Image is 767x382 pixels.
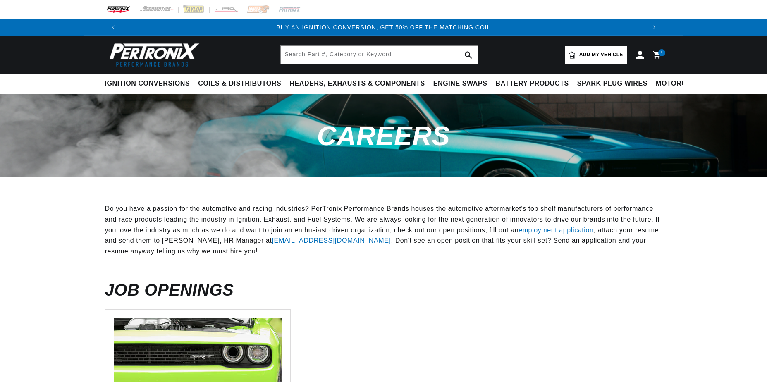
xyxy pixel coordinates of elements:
[429,74,492,93] summary: Engine Swaps
[105,19,122,36] button: Translation missing: en.sections.announcements.previous_announcement
[122,23,646,32] div: 1 of 3
[577,79,648,88] span: Spark Plug Wires
[433,79,487,88] span: Engine Swaps
[579,51,623,59] span: Add my vehicle
[492,74,573,93] summary: Battery Products
[317,121,450,151] span: Careers
[105,205,660,233] span: Do you have a passion for the automotive and racing industries? PerTronix Performance Brands hous...
[281,46,478,64] input: Search Part #, Category or Keyword
[459,46,478,64] button: search button
[84,19,683,36] slideshow-component: Translation missing: en.sections.announcements.announcement_bar
[573,74,652,93] summary: Spark Plug Wires
[105,283,662,297] h2: Job Openings
[656,79,705,88] span: Motorcycle
[660,49,663,56] span: 1
[105,41,200,69] img: Pertronix
[122,23,646,32] div: Announcement
[105,74,194,93] summary: Ignition Conversions
[198,79,281,88] span: Coils & Distributors
[105,79,190,88] span: Ignition Conversions
[276,24,490,31] a: BUY AN IGNITION CONVERSION, GET 50% OFF THE MATCHING COIL
[194,74,285,93] summary: Coils & Distributors
[289,79,425,88] span: Headers, Exhausts & Components
[285,74,429,93] summary: Headers, Exhausts & Components
[646,19,662,36] button: Translation missing: en.sections.announcements.next_announcement
[496,79,569,88] span: Battery Products
[105,237,646,255] span: . Don't see an open position that fits your skill set? Send an application and your resume anyway...
[565,46,627,64] a: Add my vehicle
[519,227,593,234] a: employment application
[652,74,709,93] summary: Motorcycle
[272,237,391,244] a: [EMAIL_ADDRESS][DOMAIN_NAME]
